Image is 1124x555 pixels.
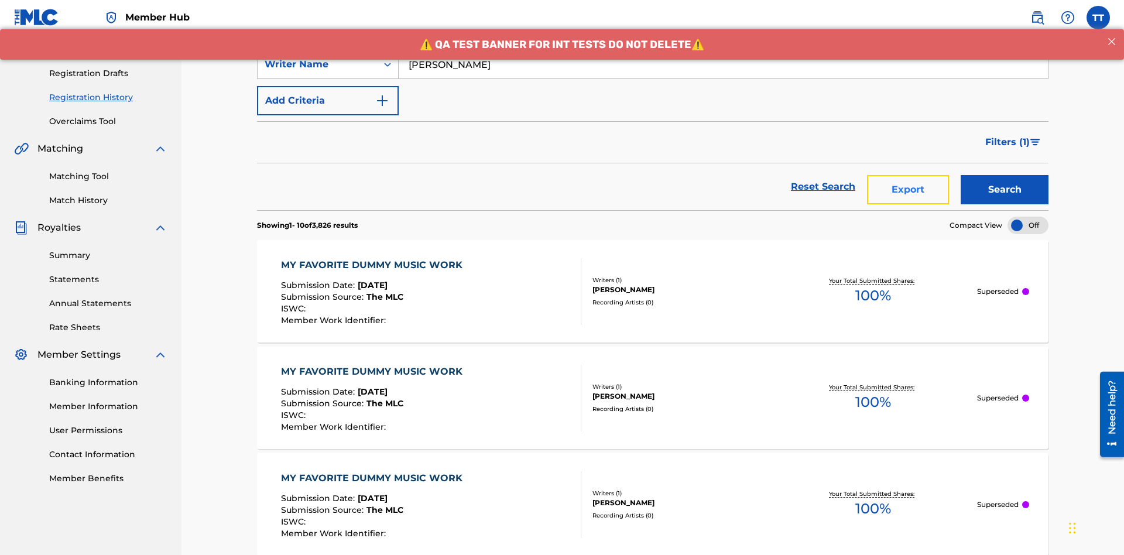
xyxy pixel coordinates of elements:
iframe: Resource Center [1091,367,1124,463]
a: Statements [49,273,167,286]
div: [PERSON_NAME] [592,391,769,402]
button: Filters (1) [978,128,1048,157]
button: Search [961,175,1048,204]
span: Submission Date : [281,280,358,290]
a: Match History [49,194,167,207]
a: User Permissions [49,424,167,437]
a: MY FAVORITE DUMMY MUSIC WORKSubmission Date:[DATE]Submission Source:The MLCISWC:Member Work Ident... [257,240,1048,342]
div: [PERSON_NAME] [592,498,769,508]
span: [DATE] [358,280,388,290]
a: Annual Statements [49,297,167,310]
span: Matching [37,142,83,156]
p: Showing 1 - 10 of 3,826 results [257,220,358,231]
a: Summary [49,249,167,262]
a: Reset Search [785,174,861,200]
span: The MLC [366,505,403,515]
div: User Menu [1087,6,1110,29]
iframe: Chat Widget [1065,499,1124,555]
span: Royalties [37,221,81,235]
span: Submission Date : [281,386,358,397]
span: Submission Date : [281,493,358,503]
div: Recording Artists ( 0 ) [592,511,769,520]
img: MLC Logo [14,9,59,26]
span: ISWC : [281,303,309,314]
div: Recording Artists ( 0 ) [592,298,769,307]
img: Top Rightsholder [104,11,118,25]
span: Filters ( 1 ) [985,135,1030,149]
span: Member Work Identifier : [281,315,389,326]
img: Matching [14,142,29,156]
span: [DATE] [358,386,388,397]
span: Submission Source : [281,505,366,515]
span: ISWC : [281,410,309,420]
span: [DATE] [358,493,388,503]
a: Member Benefits [49,472,167,485]
p: Your Total Submitted Shares: [829,276,917,285]
div: Writer Name [265,57,370,71]
div: MY FAVORITE DUMMY MUSIC WORK [281,471,468,485]
p: Your Total Submitted Shares: [829,383,917,392]
p: Superseded [977,499,1019,510]
img: Member Settings [14,348,28,362]
div: Writers ( 1 ) [592,489,769,498]
span: ⚠️ QA TEST BANNER FOR INT TESTS DO NOT DELETE⚠️ [420,9,704,22]
div: MY FAVORITE DUMMY MUSIC WORK [281,258,468,272]
div: MY FAVORITE DUMMY MUSIC WORK [281,365,468,379]
a: Member Information [49,400,167,413]
form: Search Form [257,50,1048,210]
span: Member Settings [37,348,121,362]
img: help [1061,11,1075,25]
img: search [1030,11,1044,25]
span: 100 % [855,392,891,413]
a: Public Search [1026,6,1049,29]
span: Member Work Identifier : [281,528,389,539]
span: ISWC : [281,516,309,527]
div: Recording Artists ( 0 ) [592,405,769,413]
a: MY FAVORITE DUMMY MUSIC WORKSubmission Date:[DATE]Submission Source:The MLCISWC:Member Work Ident... [257,347,1048,449]
img: expand [153,348,167,362]
button: Export [867,175,949,204]
img: Royalties [14,221,28,235]
span: The MLC [366,398,403,409]
p: Superseded [977,286,1019,297]
a: Registration Drafts [49,67,167,80]
div: Help [1056,6,1080,29]
img: expand [153,221,167,235]
a: Overclaims Tool [49,115,167,128]
span: The MLC [366,292,403,302]
span: 100 % [855,285,891,306]
span: Submission Source : [281,292,366,302]
img: 9d2ae6d4665cec9f34b9.svg [375,94,389,108]
p: Your Total Submitted Shares: [829,489,917,498]
a: Registration History [49,91,167,104]
span: Member Work Identifier : [281,422,389,432]
div: Writers ( 1 ) [592,382,769,391]
button: Add Criteria [257,86,399,115]
a: Contact Information [49,448,167,461]
span: Submission Source : [281,398,366,409]
span: Compact View [950,220,1002,231]
div: Writers ( 1 ) [592,276,769,285]
img: expand [153,142,167,156]
a: Rate Sheets [49,321,167,334]
div: [PERSON_NAME] [592,285,769,295]
div: Drag [1069,511,1076,546]
a: Matching Tool [49,170,167,183]
p: Superseded [977,393,1019,403]
img: filter [1030,139,1040,146]
span: 100 % [855,498,891,519]
a: Banking Information [49,376,167,389]
span: Member Hub [125,11,190,24]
